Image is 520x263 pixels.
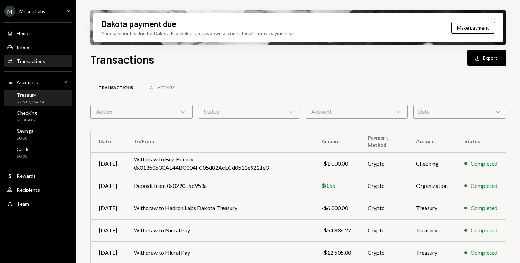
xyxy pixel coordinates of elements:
div: $1,304.87 [17,117,37,123]
div: Transactions [17,58,45,64]
div: Meson Labs [19,8,46,14]
button: Export [467,50,506,66]
a: Treasury$2,518,364.54 [4,90,72,106]
div: Completed [471,182,497,190]
a: All Activity [141,79,184,97]
th: Date [91,130,125,152]
div: $2,518,364.54 [17,99,44,105]
div: Completed [471,248,497,257]
a: Cards$0.00 [4,144,72,161]
div: Your payment is due for Dakota Pro. Select a drawdown account for all future payments. [101,30,292,37]
div: -$54,836.27 [322,226,351,234]
th: Amount [313,130,359,152]
div: -$1,000.00 [322,159,351,168]
div: $0.00 [17,135,33,141]
div: [DATE] [99,248,117,257]
div: Recipients [17,187,40,193]
a: Home [4,27,72,39]
a: Transactions [90,79,141,97]
div: All Activity [150,85,175,91]
div: Accounts [17,79,38,85]
div: [DATE] [99,226,117,234]
div: [DATE] [99,182,117,190]
td: Crypto [359,219,408,241]
button: Make payment [451,22,495,34]
div: Checking [17,110,37,116]
div: Savings [17,128,33,134]
div: -$12,505.00 [322,248,351,257]
div: Team [17,201,29,207]
th: Payment Method [359,130,408,152]
div: Inbox [17,44,29,50]
td: Treasury [408,197,456,219]
div: Completed [471,226,497,234]
td: Withdraw to Niural Pay [125,219,313,241]
div: Transactions [99,85,133,91]
td: Withdraw to Bug Bounty - 0x0135063CAE44BC004FC05d82AcECd0511e9221e3 [125,152,313,175]
div: Action [90,105,193,119]
td: Deposit from 0x0290...5d953a [125,175,313,197]
th: To/From [125,130,313,152]
td: Organization [408,175,456,197]
a: Savings$0.00 [4,126,72,143]
div: [DATE] [99,159,117,168]
td: Withdraw to Hadron Labs Dakota Treasury [125,197,313,219]
td: Crypto [359,197,408,219]
div: Completed [471,159,497,168]
div: Cards [17,146,30,152]
div: Date [413,105,506,119]
div: Home [17,30,30,36]
div: Completed [471,204,497,212]
div: $0.00 [17,153,30,159]
h1: Transactions [90,52,154,66]
th: Account [408,130,456,152]
td: Crypto [359,152,408,175]
a: Accounts [4,76,72,88]
div: -$6,000.00 [322,204,351,212]
a: Rewards [4,169,72,182]
div: Account [306,105,408,119]
td: Crypto [359,175,408,197]
a: Recipients [4,183,72,196]
a: Transactions [4,55,72,67]
div: M [4,6,15,17]
a: Checking$1,304.87 [4,108,72,125]
div: Status [198,105,300,119]
div: Dakota payment due [101,18,176,30]
div: Rewards [17,173,36,179]
div: [DATE] [99,204,117,212]
a: Inbox [4,41,72,53]
div: $0.56 [322,182,351,190]
td: Checking [408,152,456,175]
th: Status [456,130,506,152]
a: Team [4,197,72,210]
div: Treasury [17,92,44,98]
td: Treasury [408,219,456,241]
